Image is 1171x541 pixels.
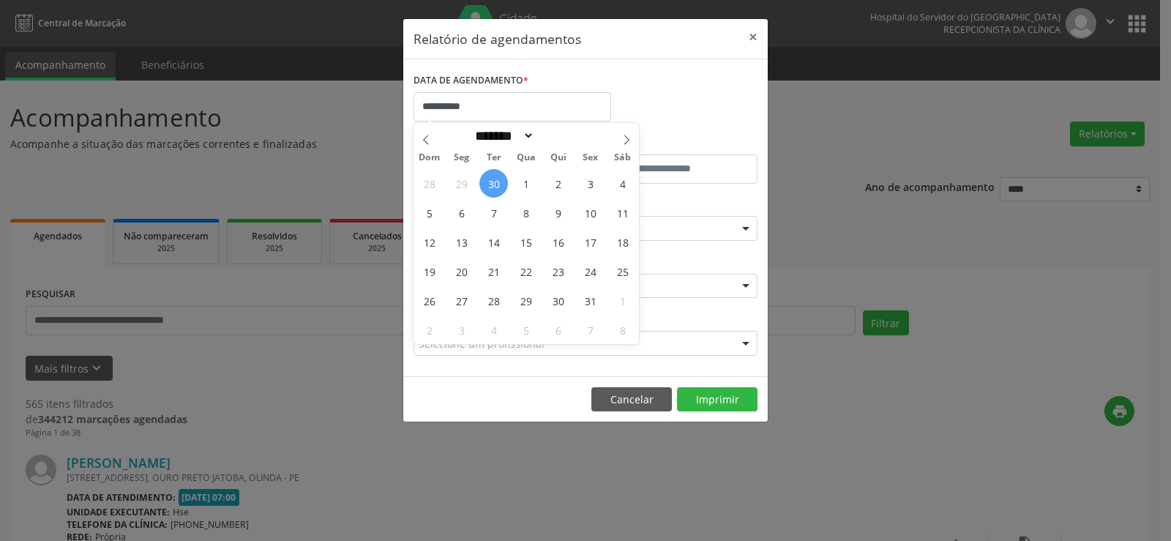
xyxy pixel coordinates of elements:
button: Close [738,19,768,55]
span: Outubro 4, 2025 [608,169,637,198]
span: Novembro 3, 2025 [447,316,476,344]
span: Outubro 16, 2025 [544,228,572,256]
label: DATA DE AGENDAMENTO [414,70,528,92]
span: Outubro 15, 2025 [512,228,540,256]
span: Sex [575,153,607,163]
span: Dom [414,153,446,163]
span: Outubro 20, 2025 [447,257,476,286]
span: Outubro 1, 2025 [512,169,540,198]
select: Month [470,128,534,143]
h5: Relatório de agendamentos [414,29,581,48]
span: Outubro 22, 2025 [512,257,540,286]
label: ATÉ [589,132,757,154]
span: Outubro 25, 2025 [608,257,637,286]
span: Novembro 6, 2025 [544,316,572,344]
span: Outubro 24, 2025 [576,257,605,286]
span: Setembro 29, 2025 [447,169,476,198]
span: Outubro 28, 2025 [479,286,508,315]
span: Novembro 8, 2025 [608,316,637,344]
span: Outubro 21, 2025 [479,257,508,286]
span: Outubro 27, 2025 [447,286,476,315]
span: Seg [446,153,478,163]
span: Novembro 4, 2025 [479,316,508,344]
button: Cancelar [591,387,672,412]
span: Outubro 19, 2025 [415,257,444,286]
span: Novembro 2, 2025 [415,316,444,344]
span: Novembro 5, 2025 [512,316,540,344]
span: Outubro 7, 2025 [479,198,508,227]
span: Sáb [607,153,639,163]
span: Setembro 30, 2025 [479,169,508,198]
span: Outubro 29, 2025 [512,286,540,315]
span: Outubro 23, 2025 [544,257,572,286]
span: Outubro 14, 2025 [479,228,508,256]
span: Novembro 1, 2025 [608,286,637,315]
span: Outubro 10, 2025 [576,198,605,227]
span: Outubro 26, 2025 [415,286,444,315]
span: Novembro 7, 2025 [576,316,605,344]
span: Outubro 8, 2025 [512,198,540,227]
input: Year [534,128,583,143]
span: Outubro 9, 2025 [544,198,572,227]
span: Outubro 13, 2025 [447,228,476,256]
span: Outubro 18, 2025 [608,228,637,256]
button: Imprimir [677,387,757,412]
span: Selecione um profissional [419,336,545,351]
span: Outubro 3, 2025 [576,169,605,198]
span: Qua [510,153,542,163]
span: Qui [542,153,575,163]
span: Outubro 11, 2025 [608,198,637,227]
span: Outubro 31, 2025 [576,286,605,315]
span: Outubro 6, 2025 [447,198,476,227]
span: Ter [478,153,510,163]
span: Outubro 5, 2025 [415,198,444,227]
span: Outubro 12, 2025 [415,228,444,256]
span: Setembro 28, 2025 [415,169,444,198]
span: Outubro 30, 2025 [544,286,572,315]
span: Outubro 2, 2025 [544,169,572,198]
span: Outubro 17, 2025 [576,228,605,256]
